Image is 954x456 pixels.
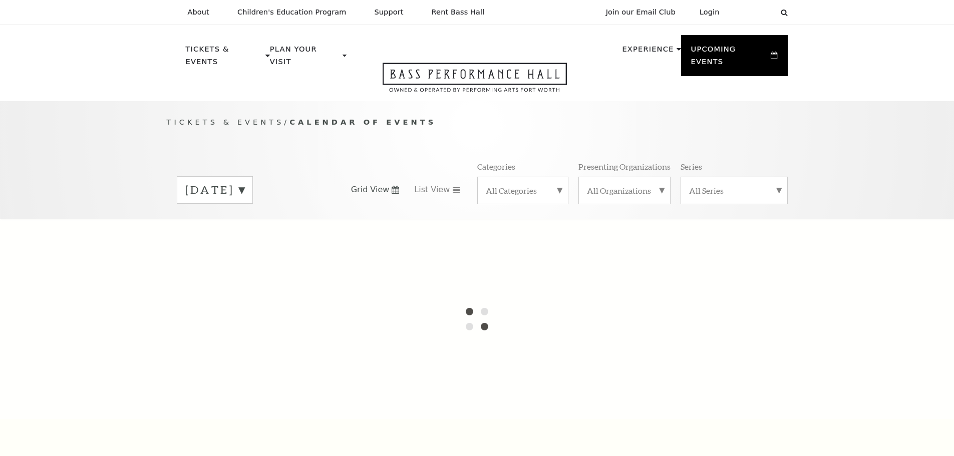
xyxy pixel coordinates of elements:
[432,8,485,17] p: Rent Bass Hall
[186,43,263,74] p: Tickets & Events
[167,116,788,129] p: /
[289,118,436,126] span: Calendar of Events
[414,184,450,195] span: List View
[270,43,340,74] p: Plan Your Visit
[375,8,404,17] p: Support
[691,43,769,74] p: Upcoming Events
[188,8,209,17] p: About
[167,118,284,126] span: Tickets & Events
[477,161,515,172] p: Categories
[185,182,244,198] label: [DATE]
[622,43,674,61] p: Experience
[578,161,671,172] p: Presenting Organizations
[736,8,771,17] select: Select:
[587,185,662,196] label: All Organizations
[351,184,390,195] span: Grid View
[486,185,560,196] label: All Categories
[237,8,347,17] p: Children's Education Program
[681,161,702,172] p: Series
[689,185,779,196] label: All Series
